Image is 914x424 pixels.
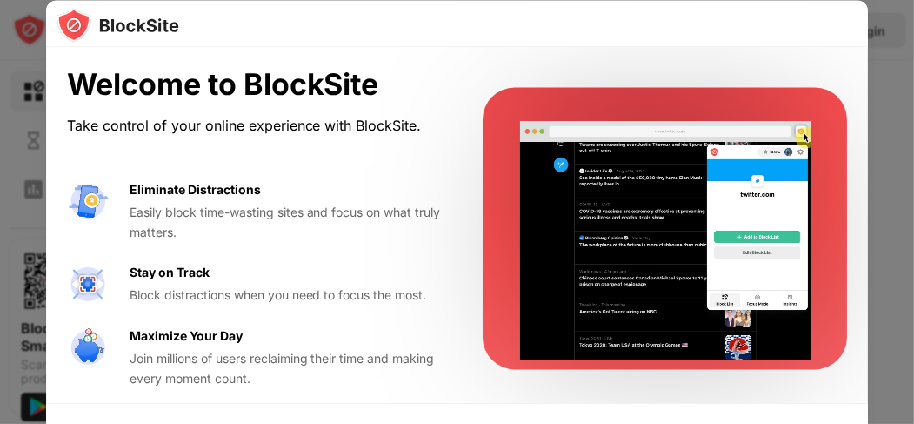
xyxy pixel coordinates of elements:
img: value-safe-time.svg [67,326,109,368]
div: Maximize Your Day [130,326,243,346]
img: logo-blocksite.svg [57,7,179,42]
div: Stay on Track [130,264,210,283]
div: Welcome to BlockSite [67,68,442,104]
div: Block distractions when you need to focus the most. [130,286,442,306]
div: Join millions of users reclaiming their time and making every moment count. [130,350,442,389]
div: Easily block time-wasting sites and focus on what truly matters. [130,204,442,243]
img: value-focus.svg [67,264,109,306]
div: Eliminate Distractions [130,180,261,199]
img: value-avoid-distractions.svg [67,180,109,222]
div: Take control of your online experience with BlockSite. [67,114,442,139]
